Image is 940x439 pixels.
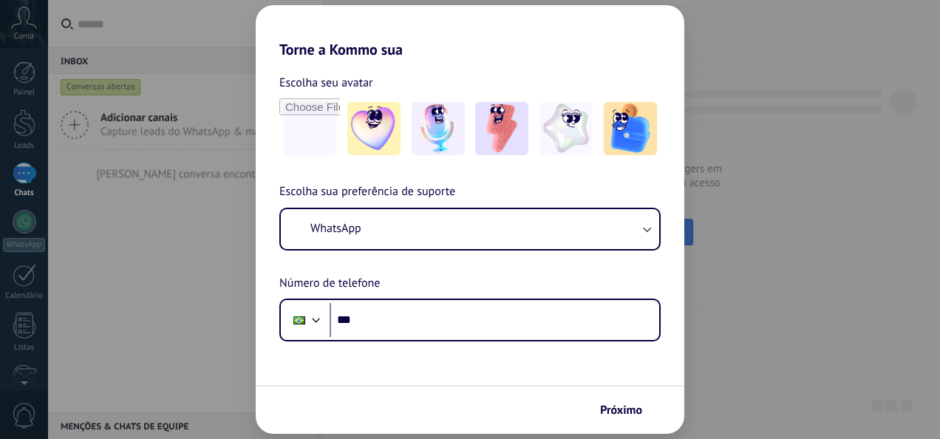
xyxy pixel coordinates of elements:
[412,102,465,155] img: -2.jpeg
[285,304,313,336] div: Brazil: + 55
[593,398,662,423] button: Próximo
[600,405,642,415] span: Próximo
[279,73,373,92] span: Escolha seu avatar
[475,102,528,155] img: -3.jpeg
[347,102,401,155] img: -1.jpeg
[256,5,684,58] h2: Torne a Kommo sua
[539,102,593,155] img: -4.jpeg
[279,183,455,202] span: Escolha sua preferência de suporte
[279,274,380,293] span: Número de telefone
[281,209,659,249] button: WhatsApp
[604,102,657,155] img: -5.jpeg
[310,221,361,236] span: WhatsApp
